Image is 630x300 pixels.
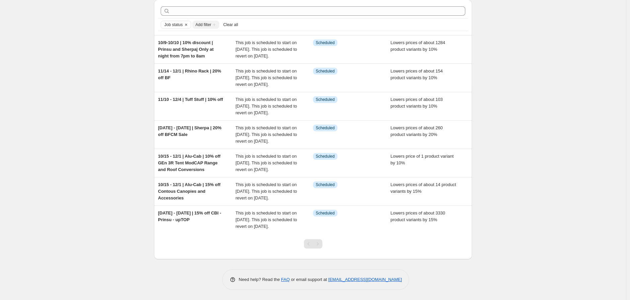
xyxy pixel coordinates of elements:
[304,239,322,249] nav: Pagination
[236,154,297,172] span: This job is scheduled to start on [DATE]. This job is scheduled to revert on [DATE].
[183,21,189,28] button: Clear
[391,154,454,165] span: Lowers price of 1 product variant by 10%
[316,182,335,187] span: Scheduled
[316,154,335,159] span: Scheduled
[158,97,223,102] span: 11/10 - 12/4 | Tuff Stuff | 10% off
[391,40,445,52] span: Lowers prices of about 1284 product variants by 10%
[316,40,335,45] span: Scheduled
[316,210,335,216] span: Scheduled
[223,22,238,27] span: Clear all
[236,182,297,200] span: This job is scheduled to start on [DATE]. This job is scheduled to revert on [DATE].
[158,68,221,80] span: 11/14 - 12/1 | Rhino Rack | 20% off BF
[164,22,183,27] span: Job status
[236,125,297,144] span: This job is scheduled to start on [DATE]. This job is scheduled to revert on [DATE].
[316,97,335,102] span: Scheduled
[236,97,297,115] span: This job is scheduled to start on [DATE]. This job is scheduled to revert on [DATE].
[158,125,222,137] span: [DATE] - [DATE] | Sherpa | 20% off BFCM Sale
[391,182,456,194] span: Lowers prices of about 14 product variants by 15%
[316,125,335,131] span: Scheduled
[391,68,443,80] span: Lowers prices of about 154 product variants by 10%
[158,182,221,200] span: 10/15 - 12/1 | Alu-Cab | 15% off Contous Canopies and Accessories
[158,210,221,222] span: [DATE] - [DATE] | 15% off CBI - Prinsu - upTOP
[161,21,183,28] button: Job status
[391,97,443,109] span: Lowers prices of about 103 product variants by 10%
[316,68,335,74] span: Scheduled
[328,277,402,282] a: [EMAIL_ADDRESS][DOMAIN_NAME]
[158,154,221,172] span: 10/15 - 12/1 | Alu-Cab | 10% off GEn 3R Tent ModCAP Range and Roof Conversions
[236,40,297,58] span: This job is scheduled to start on [DATE]. This job is scheduled to revert on [DATE].
[391,125,443,137] span: Lowers prices of about 260 product variants by 20%
[236,68,297,87] span: This job is scheduled to start on [DATE]. This job is scheduled to revert on [DATE].
[290,277,328,282] span: or email support at
[391,210,445,222] span: Lowers prices of about 3330 product variants by 15%
[192,21,219,29] button: Add filter
[158,40,214,58] span: 10/9-10/10 | 10% discount | Prinsu and Sherpa| Only at night from 7pm to 8am
[221,21,241,29] button: Clear all
[281,277,290,282] a: FAQ
[239,277,281,282] span: Need help? Read the
[195,22,211,27] span: Add filter
[236,210,297,229] span: This job is scheduled to start on [DATE]. This job is scheduled to revert on [DATE].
